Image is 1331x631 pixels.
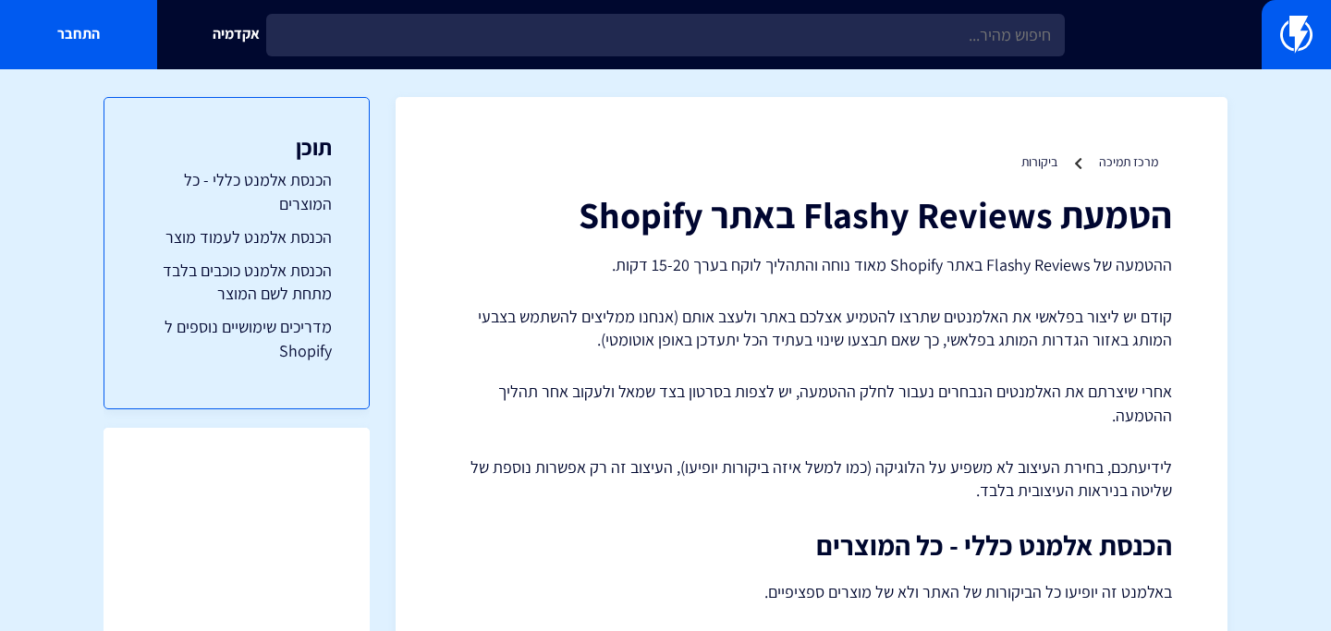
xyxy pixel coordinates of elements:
h1: הטמעת Flashy Reviews באתר Shopify [451,194,1172,235]
h2: הכנסת אלמנט כללי - כל המוצרים [451,530,1172,561]
a: הכנסת אלמנט כוכבים בלבד מתחת לשם המוצר [141,259,332,306]
input: חיפוש מהיר... [266,14,1065,56]
h3: תוכן [141,135,332,159]
p: אחרי שיצרתם את האלמנטים הנבחרים נעבור לחלק ההטמעה, יש לצפות בסרטון בצד שמאל ולעקוב אחר תהליך ההטמעה. [451,380,1172,427]
a: ביקורות [1021,153,1057,170]
p: ההטמעה של Flashy Reviews באתר Shopify מאוד נוחה והתהליך לוקח בערך 15-20 דקות. [451,253,1172,277]
p: קודם יש ליצור בפלאשי את האלמנטים שתרצו להטמיע אצלכם באתר ולעצב אותם (אנחנו ממליצים להשתמש בצבעי ה... [451,305,1172,352]
a: מרכז תמיכה [1099,153,1158,170]
a: מדריכים שימושיים נוספים ל Shopify [141,315,332,362]
a: הכנסת אלמנט כללי - כל המוצרים [141,168,332,215]
p: לידיעתכם, בחירת העיצוב לא משפיע על הלוגיקה (כמו למשל איזה ביקורות יופיעו), העיצוב זה רק אפשרות נו... [451,455,1172,503]
a: הכנסת אלמנט לעמוד מוצר [141,225,332,249]
p: באלמנט זה יופיעו כל הביקורות של האתר ולא של מוצרים ספציפיים. [451,579,1172,605]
